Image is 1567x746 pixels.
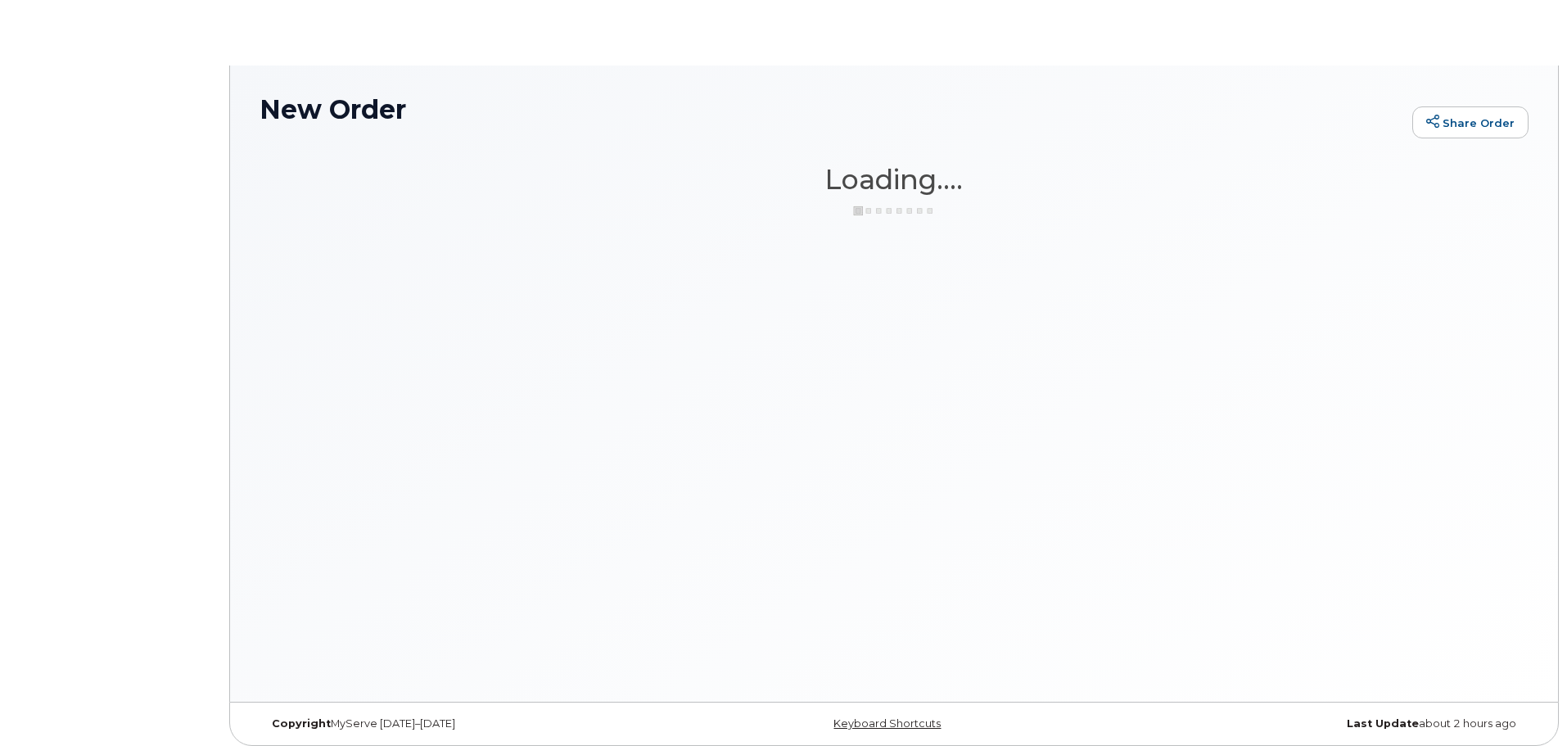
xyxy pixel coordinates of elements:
[1412,106,1529,139] a: Share Order
[260,95,1404,124] h1: New Order
[833,717,941,730] a: Keyboard Shortcuts
[272,717,331,730] strong: Copyright
[260,165,1529,194] h1: Loading....
[1105,717,1529,730] div: about 2 hours ago
[853,205,935,217] img: ajax-loader-3a6953c30dc77f0bf724df975f13086db4f4c1262e45940f03d1251963f1bf2e.gif
[1347,717,1419,730] strong: Last Update
[260,717,683,730] div: MyServe [DATE]–[DATE]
